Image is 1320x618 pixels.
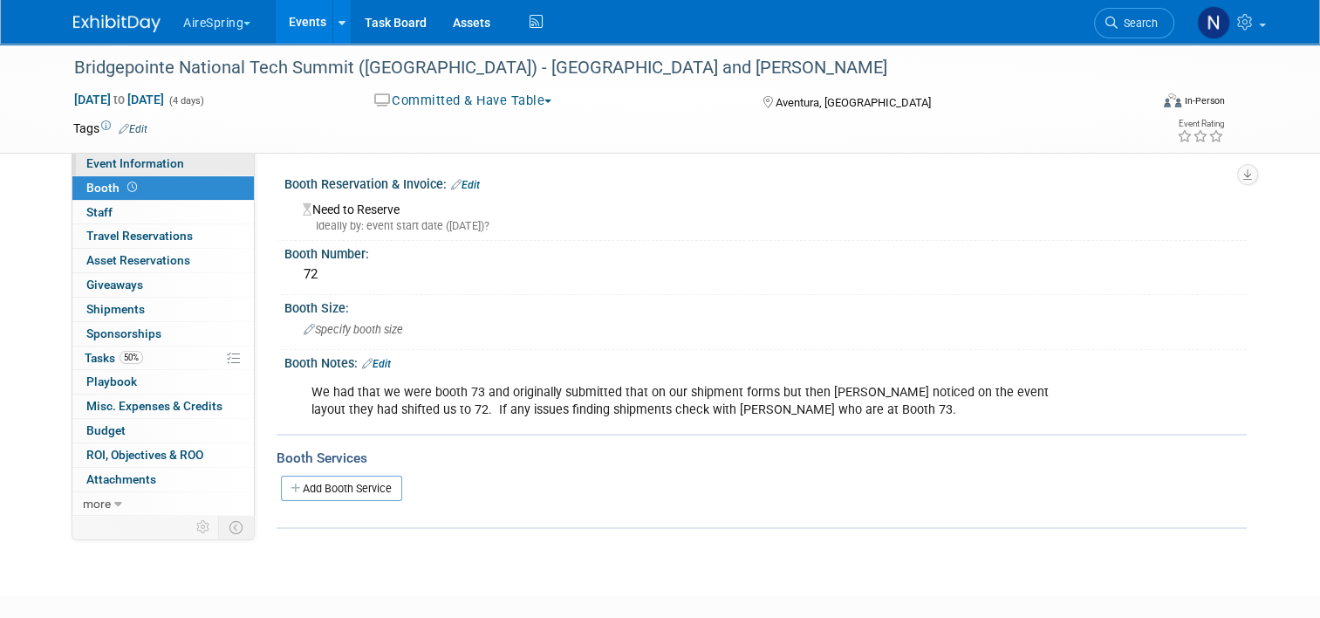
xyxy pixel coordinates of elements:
span: Shipments [86,302,145,316]
a: Giveaways [72,273,254,297]
td: Toggle Event Tabs [219,516,255,539]
a: Sponsorships [72,322,254,346]
a: Travel Reservations [72,224,254,248]
a: more [72,492,254,516]
div: Booth Number: [284,241,1247,263]
a: Booth [72,176,254,200]
button: Committed & Have Table [368,92,559,110]
img: ExhibitDay [73,15,161,32]
span: [DATE] [DATE] [73,92,165,107]
span: Attachments [86,472,156,486]
div: Event Rating [1177,120,1224,128]
span: Event Information [86,156,184,170]
div: Bridgepointe National Tech Summit ([GEOGRAPHIC_DATA]) - [GEOGRAPHIC_DATA] and [PERSON_NAME] [68,52,1127,84]
span: Staff [86,205,113,219]
a: Budget [72,419,254,443]
span: Giveaways [86,278,143,292]
span: Travel Reservations [86,229,193,243]
a: ROI, Objectives & ROO [72,443,254,467]
img: Format-Inperson.png [1164,93,1181,107]
a: Add Booth Service [281,476,402,501]
div: Need to Reserve [298,196,1234,234]
img: Natalie Pyron [1197,6,1230,39]
span: Playbook [86,374,137,388]
span: (4 days) [168,95,204,106]
span: Misc. Expenses & Credits [86,399,222,413]
a: Staff [72,201,254,224]
div: Ideally by: event start date ([DATE])? [303,218,1234,234]
span: Aventura, [GEOGRAPHIC_DATA] [776,96,931,109]
a: Edit [362,358,391,370]
a: Tasks50% [72,347,254,370]
a: Playbook [72,370,254,394]
td: Tags [73,120,147,137]
span: Tasks [85,351,143,365]
a: Shipments [72,298,254,321]
a: Event Information [72,152,254,175]
span: ROI, Objectives & ROO [86,448,203,462]
span: more [83,497,111,511]
div: Booth Notes: [284,350,1247,373]
span: Search [1118,17,1158,30]
a: Misc. Expenses & Credits [72,395,254,418]
span: Booth not reserved yet [124,181,140,194]
div: Booth Services [277,449,1247,468]
td: Personalize Event Tab Strip [188,516,219,539]
span: Specify booth size [304,323,403,336]
div: Booth Size: [284,295,1247,317]
div: Booth Reservation & Invoice: [284,171,1247,194]
div: In-Person [1184,94,1225,107]
a: Search [1094,8,1174,38]
span: Budget [86,423,126,437]
span: 50% [120,351,143,364]
span: Sponsorships [86,326,161,340]
div: 72 [298,261,1234,288]
a: Edit [451,179,480,191]
a: Asset Reservations [72,249,254,272]
a: Edit [119,123,147,135]
div: We had that we were booth 73 and originally submitted that on our shipment forms but then [PERSON... [299,375,1060,428]
a: Attachments [72,468,254,491]
div: Event Format [1055,91,1225,117]
span: Asset Reservations [86,253,190,267]
span: Booth [86,181,140,195]
span: to [111,93,127,106]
